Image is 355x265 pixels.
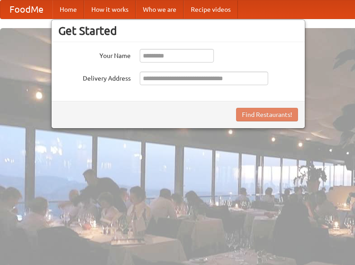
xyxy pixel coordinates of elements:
[236,108,298,121] button: Find Restaurants!
[84,0,136,19] a: How it works
[184,0,238,19] a: Recipe videos
[58,24,298,38] h3: Get Started
[0,0,52,19] a: FoodMe
[58,72,131,83] label: Delivery Address
[58,49,131,60] label: Your Name
[52,0,84,19] a: Home
[136,0,184,19] a: Who we are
